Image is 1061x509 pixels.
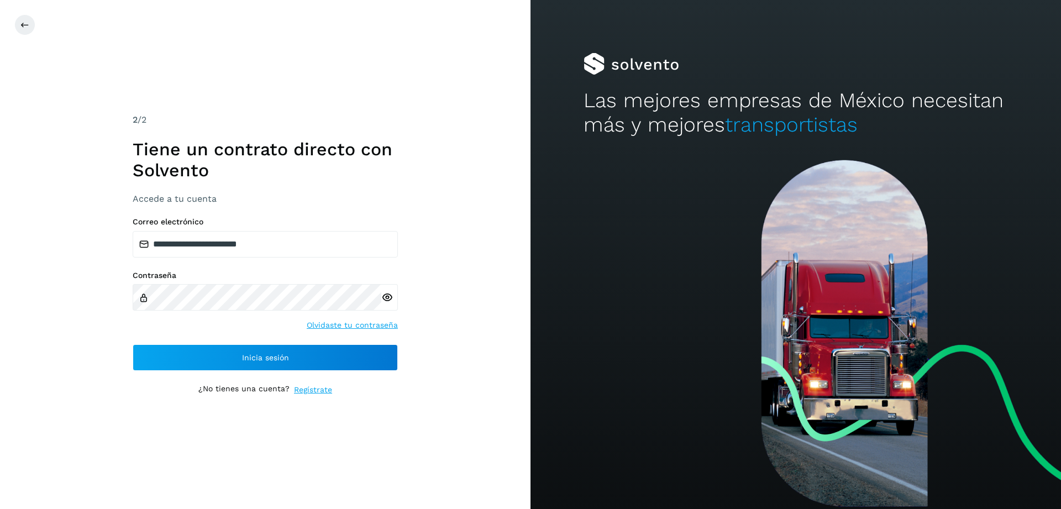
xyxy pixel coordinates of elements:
[133,217,398,227] label: Correo electrónico
[133,193,398,204] h3: Accede a tu cuenta
[242,354,289,361] span: Inicia sesión
[133,114,138,125] span: 2
[307,319,398,331] a: Olvidaste tu contraseña
[133,113,398,127] div: /2
[133,139,398,181] h1: Tiene un contrato directo con Solvento
[725,113,858,137] span: transportistas
[133,344,398,371] button: Inicia sesión
[584,88,1008,138] h2: Las mejores empresas de México necesitan más y mejores
[133,271,398,280] label: Contraseña
[198,384,290,396] p: ¿No tienes una cuenta?
[294,384,332,396] a: Regístrate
